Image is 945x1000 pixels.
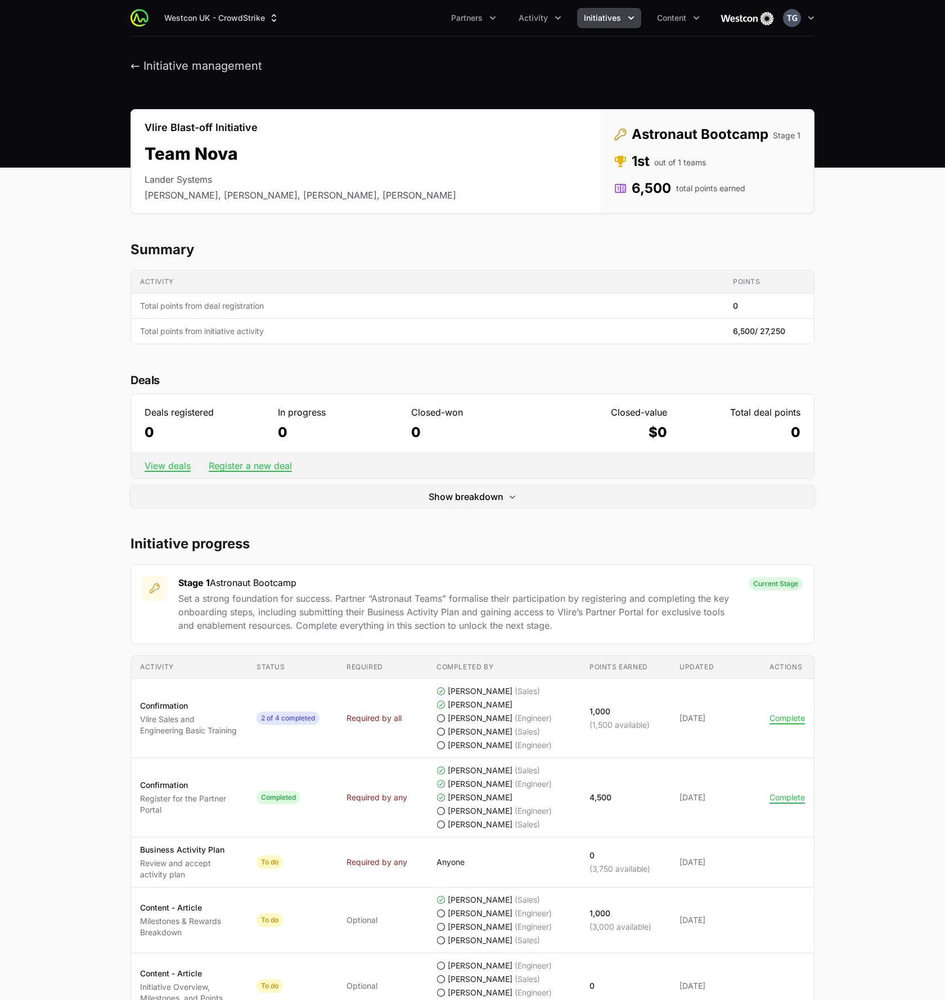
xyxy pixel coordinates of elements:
[131,656,247,679] th: Activity
[145,424,267,442] dd: 0
[515,713,552,724] span: (Engineer)
[589,863,650,875] p: (3,750 available)
[140,300,715,312] span: Total points from deal registration
[140,326,715,337] span: Total points from initiative activity
[140,780,238,791] p: Confirmation
[679,915,751,926] span: [DATE]
[444,8,503,28] button: Partners
[130,371,814,389] h2: Deals
[448,960,512,971] span: [PERSON_NAME]
[580,656,670,679] th: Points earned
[589,719,650,731] p: (1,500 available)
[145,406,267,419] dt: Deals registered
[278,406,400,419] dt: In progress
[783,9,801,27] img: Timothy Greig
[247,656,337,679] th: Status
[577,8,641,28] button: Initiatives
[346,980,377,992] span: Optional
[589,706,650,717] p: 1,000
[140,916,238,938] p: Milestones & Rewards Breakdown
[589,980,595,992] p: 0
[140,968,238,979] p: Content - Article
[130,485,814,508] button: Show breakdownExpand/Collapse
[515,908,552,919] span: (Engineer)
[145,173,456,186] li: Lander Systems
[448,974,512,985] span: [PERSON_NAME]
[679,857,751,868] span: [DATE]
[429,490,503,503] span: Show breakdown
[657,12,686,24] span: Content
[145,121,456,134] p: Vlire Blast-off Initiative
[337,656,427,679] th: Required
[148,8,706,28] div: Main navigation
[145,143,456,164] h2: Team Nova
[448,699,512,710] span: [PERSON_NAME]
[346,792,407,803] span: Required by any
[512,8,568,28] button: Activity
[130,371,814,508] section: Deal statistics
[436,857,465,868] p: Anyone
[130,109,814,214] section: Team Nova's details
[130,241,814,259] h2: Summary
[515,726,540,737] span: (Sales)
[515,740,552,751] span: (Engineer)
[448,921,512,933] span: [PERSON_NAME]
[448,805,512,817] span: [PERSON_NAME]
[678,424,800,442] dd: 0
[444,8,503,28] div: Partners menu
[448,894,512,906] span: [PERSON_NAME]
[140,793,238,816] p: Register for the Partner Portal
[515,987,552,998] span: (Engineer)
[614,152,800,170] dd: 1st
[130,9,148,27] img: ActivitySource
[584,12,621,24] span: Initiatives
[448,713,512,724] span: [PERSON_NAME]
[577,8,641,28] div: Initiatives menu
[676,183,745,194] span: total points earned
[670,656,760,679] th: Updated
[448,686,512,697] span: [PERSON_NAME]
[448,778,512,790] span: [PERSON_NAME]
[515,935,540,946] span: (Sales)
[448,740,512,751] span: [PERSON_NAME]
[140,844,238,855] p: Business Activity Plan
[760,656,814,679] th: Actions
[178,592,737,632] p: Set a strong foundation for success. Partner “Astronaut Teams” formalise their participation by r...
[519,12,548,24] span: Activity
[773,130,800,141] span: Stage 1
[589,850,650,861] p: 0
[515,765,540,776] span: (Sales)
[733,300,738,312] span: 0
[448,792,512,803] span: [PERSON_NAME]
[614,179,800,197] dd: 6,500
[427,656,580,679] th: Completed by
[178,577,210,588] span: Stage 1
[720,7,774,29] img: Westcon UK
[451,12,483,24] span: Partners
[448,908,512,919] span: [PERSON_NAME]
[140,858,238,880] p: Review and accept activity plan
[140,700,238,711] p: Confirmation
[178,576,737,589] h3: Astronaut Bootcamp
[755,326,785,336] span: / 27,250
[515,921,552,933] span: (Engineer)
[515,960,552,971] span: (Engineer)
[346,713,402,724] span: Required by all
[131,271,724,294] th: Activity
[769,792,805,803] button: Complete
[769,713,805,723] button: Complete
[515,778,552,790] span: (Engineer)
[545,424,667,442] dd: $0
[515,805,552,817] span: (Engineer)
[140,902,238,913] p: Content - Article
[654,157,706,168] span: out of 1 teams
[209,460,292,471] a: Register a new deal
[724,271,814,294] th: Points
[650,8,706,28] div: Content menu
[130,241,814,344] section: Team Nova's progress summary
[145,460,191,471] a: View deals
[346,857,407,868] span: Required by any
[679,713,751,724] span: [DATE]
[679,980,751,992] span: [DATE]
[411,406,533,419] dt: Closed-won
